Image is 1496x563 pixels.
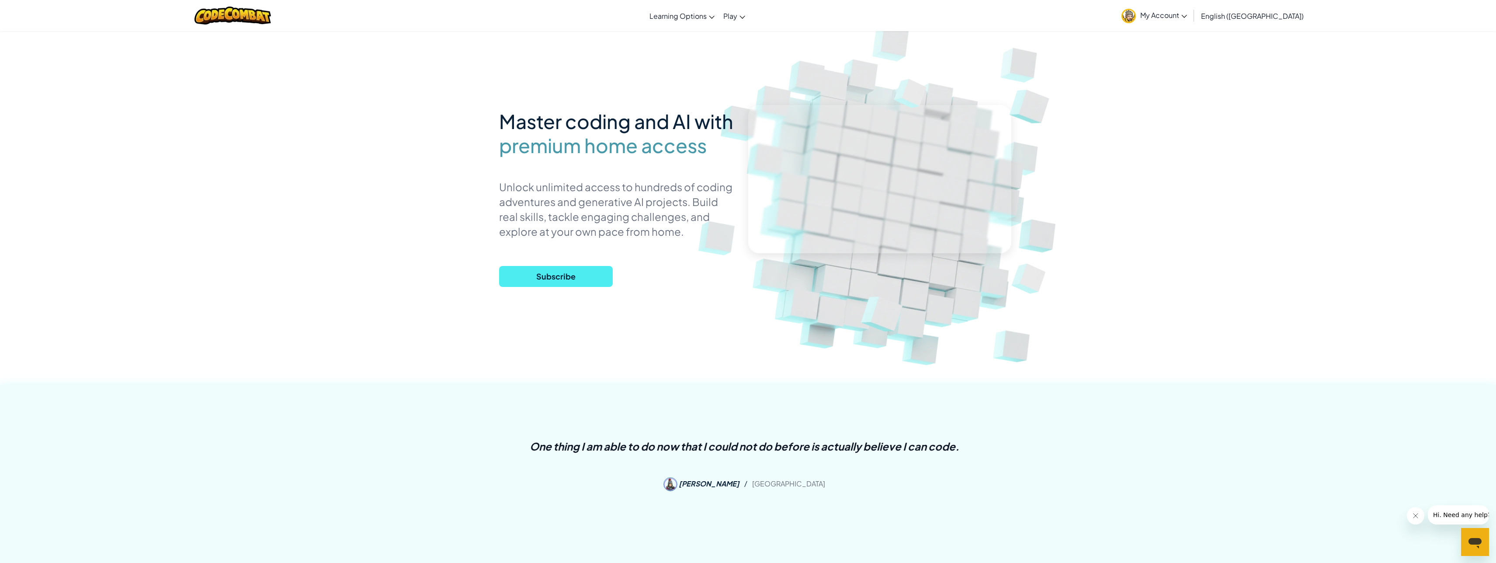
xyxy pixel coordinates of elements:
img: CodeCombat logo [194,7,271,24]
span: Play [723,11,737,21]
img: Overlap cubes [998,249,1062,307]
span: Learning Options [649,11,707,21]
span: premium home access [499,133,707,157]
button: Subscribe [499,266,613,287]
iframe: Button to launch messaging window [1461,528,1489,556]
p: One thing I am able to do now that I could not do before is actually believe I can code. [530,439,959,454]
span: Master coding and AI with [499,109,733,133]
iframe: Message from company [1428,505,1489,525]
a: English ([GEOGRAPHIC_DATA]) [1197,4,1308,28]
img: Overlap cubes [881,65,942,120]
span: / [741,479,751,488]
img: avatar [1121,9,1136,23]
iframe: Close message [1407,507,1424,525]
span: My Account [1140,10,1187,20]
img: Overlap cubes [994,66,1070,140]
span: Hi. Need any help? [5,6,63,13]
img: Overlap cubes [844,272,924,350]
a: Learning Options [645,4,719,28]
p: Unlock unlimited access to hundreds of coding adventures and generative AI projects. Build real s... [499,179,735,239]
img: Amanda S. [663,477,677,491]
span: English ([GEOGRAPHIC_DATA]) [1201,11,1304,21]
span: [GEOGRAPHIC_DATA] [752,479,825,488]
span: [PERSON_NAME] [679,479,739,488]
a: My Account [1117,2,1191,29]
a: Play [719,4,750,28]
